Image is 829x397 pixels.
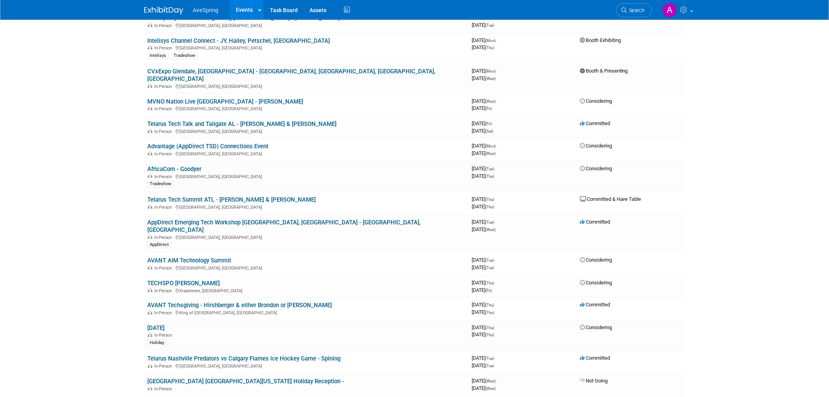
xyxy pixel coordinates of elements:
span: In-Person [154,387,174,392]
a: AppDirect Emerging Tech Workshop [GEOGRAPHIC_DATA], [GEOGRAPHIC_DATA] - [GEOGRAPHIC_DATA], [GEOGR... [147,219,420,233]
a: [GEOGRAPHIC_DATA] [GEOGRAPHIC_DATA][US_STATE] Holiday Reception - [147,378,344,385]
span: Committed [580,302,610,308]
a: AVANT AIM Technology Summit [147,257,231,264]
div: [GEOGRAPHIC_DATA], [GEOGRAPHIC_DATA] [147,204,465,210]
span: [DATE] [472,332,494,338]
span: (Thu) [485,333,494,337]
div: [GEOGRAPHIC_DATA], [GEOGRAPHIC_DATA] [147,44,465,51]
span: (Thu) [485,46,494,50]
span: [DATE] [472,166,496,171]
span: In-Person [154,23,174,28]
span: - [495,257,496,263]
span: [DATE] [472,105,492,111]
span: Committed [580,355,610,361]
span: - [493,120,494,126]
span: - [497,37,498,43]
span: - [495,166,496,171]
span: (Wed) [485,76,496,81]
span: [DATE] [472,120,494,126]
span: Committed [580,219,610,225]
span: (Wed) [485,379,496,384]
a: AVANT Techsgiving - Hirshberger & either Brondon or [PERSON_NAME] [147,302,332,309]
span: [DATE] [472,287,492,293]
span: Considering [580,98,612,104]
div: Intelisys [147,52,168,59]
span: (Thu) [485,281,494,285]
img: In-Person Event [148,288,152,292]
div: [GEOGRAPHIC_DATA], [GEOGRAPHIC_DATA] [147,264,465,271]
img: In-Person Event [148,129,152,133]
span: - [495,355,496,361]
span: [DATE] [472,226,496,232]
span: - [495,219,496,225]
span: In-Person [154,311,174,316]
span: [DATE] [472,280,496,286]
span: In-Person [154,205,174,210]
span: Search [627,7,645,13]
span: Booth Exhibiting [580,37,621,43]
span: In-Person [154,174,174,179]
img: In-Person Event [148,106,152,110]
span: Not Going [580,378,608,384]
span: (Tue) [485,220,494,224]
span: - [497,143,498,149]
div: [GEOGRAPHIC_DATA], [GEOGRAPHIC_DATA] [147,128,465,134]
span: Booth & Presenting [580,68,628,74]
span: In-Person [154,151,174,157]
a: Telarus Tech Summit ATL - [PERSON_NAME] & [PERSON_NAME] [147,196,316,203]
span: [DATE] [472,37,498,43]
span: In-Person [154,288,174,293]
div: [GEOGRAPHIC_DATA], [GEOGRAPHIC_DATA] [147,105,465,111]
div: [GEOGRAPHIC_DATA], [GEOGRAPHIC_DATA] [147,363,465,369]
img: In-Person Event [148,84,152,88]
img: In-Person Event [148,205,152,209]
span: (Tue) [485,258,494,262]
span: In-Person [154,129,174,134]
a: TECHSPO [PERSON_NAME] [147,280,220,287]
span: - [495,302,496,308]
a: Search [616,4,652,17]
span: In-Person [154,333,174,338]
span: (Mon) [485,69,496,73]
span: (Fri) [485,106,492,111]
span: (Sat) [485,129,493,133]
span: [DATE] [472,173,494,179]
span: (Tue) [485,364,494,368]
div: [GEOGRAPHIC_DATA], [GEOGRAPHIC_DATA] [147,83,465,89]
img: ExhibitDay [144,7,183,15]
span: (Wed) [485,387,496,391]
span: [DATE] [472,325,496,331]
a: [DATE] [147,325,165,332]
img: In-Person Event [148,387,152,391]
span: (Thu) [485,205,494,209]
div: [GEOGRAPHIC_DATA], [GEOGRAPHIC_DATA] [147,22,465,28]
span: (Wed) [485,228,496,232]
span: [DATE] [472,302,496,308]
span: Committed & Have Table [580,196,641,202]
span: [DATE] [472,363,494,369]
img: In-Person Event [148,46,152,49]
img: In-Person Event [148,151,152,155]
div: AppDirect [147,241,171,248]
span: In-Person [154,235,174,240]
span: (Tue) [485,266,494,270]
span: In-Person [154,84,174,89]
img: In-Person Event [148,23,152,27]
span: Considering [580,257,612,263]
span: (Tue) [485,167,494,171]
span: Considering [580,143,612,149]
span: [DATE] [472,44,494,50]
span: (Mon) [485,144,496,148]
span: - [497,98,498,104]
span: - [495,325,496,331]
img: In-Person Event [148,174,152,178]
span: (Tue) [485,23,494,27]
span: [DATE] [472,264,494,270]
div: Tradeshow [147,180,174,188]
span: In-Person [154,46,174,51]
div: Kissimmee, [GEOGRAPHIC_DATA] [147,287,465,293]
span: [DATE] [472,150,496,156]
span: [DATE] [472,355,496,361]
span: [DATE] [472,310,494,315]
span: [DATE] [472,68,498,74]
